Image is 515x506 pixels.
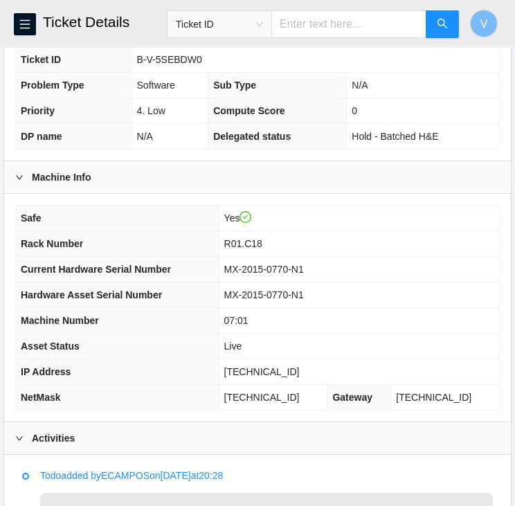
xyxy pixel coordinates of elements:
[15,434,24,442] span: right
[21,213,42,224] span: Safe
[21,54,61,65] span: Ticket ID
[224,213,252,224] span: Yes
[4,161,511,193] div: Machine Info
[480,15,488,33] span: V
[426,10,459,38] button: search
[21,80,84,91] span: Problem Type
[224,315,249,326] span: 07:01
[352,131,438,142] span: Hold - Batched H&E
[213,80,256,91] span: Sub Type
[352,105,357,116] span: 0
[32,431,75,446] b: Activities
[271,10,426,38] input: Enter text here...
[224,238,262,249] span: R01.C18
[240,211,252,224] span: check-circle
[224,264,304,275] span: MX-2015-0770-N1
[21,105,55,116] span: Priority
[15,173,24,181] span: right
[332,392,372,403] span: Gateway
[21,289,162,300] span: Hardware Asset Serial Number
[224,366,300,377] span: [TECHNICAL_ID]
[137,105,165,116] span: 4. Low
[15,19,35,30] span: menu
[176,14,263,35] span: Ticket ID
[437,18,448,31] span: search
[137,54,202,65] span: B-V-5SEBDW0
[21,131,62,142] span: DP name
[137,131,153,142] span: N/A
[21,238,83,249] span: Rack Number
[21,341,80,352] span: Asset Status
[396,392,471,403] span: [TECHNICAL_ID]
[137,80,175,91] span: Software
[21,264,171,275] span: Current Hardware Serial Number
[213,131,291,142] span: Delegated status
[21,366,71,377] span: IP Address
[470,10,498,37] button: V
[224,289,304,300] span: MX-2015-0770-N1
[21,392,61,403] span: NetMask
[4,422,511,454] div: Activities
[21,315,99,326] span: Machine Number
[14,13,36,35] button: menu
[224,392,300,403] span: [TECHNICAL_ID]
[352,80,368,91] span: N/A
[213,105,284,116] span: Compute Score
[224,341,242,352] span: Live
[40,468,493,483] p: Todo added by ECAMPOS on [DATE] at 20:28
[32,170,91,185] b: Machine Info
